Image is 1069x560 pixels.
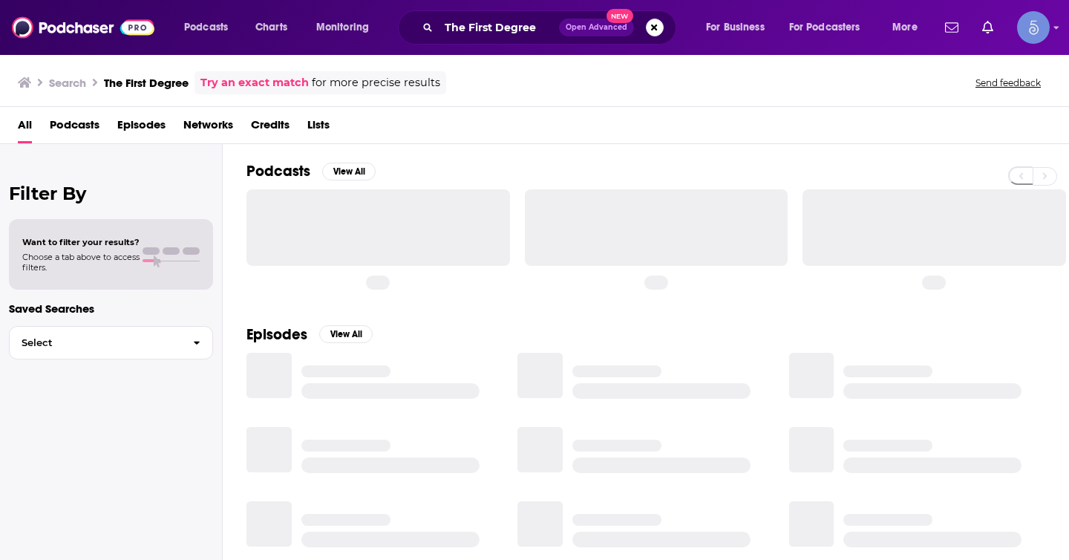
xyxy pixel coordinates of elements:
[1017,11,1050,44] img: User Profile
[246,16,296,39] a: Charts
[246,325,373,344] a: EpisodesView All
[559,19,634,36] button: Open AdvancedNew
[50,113,99,143] a: Podcasts
[117,113,166,143] a: Episodes
[22,237,140,247] span: Want to filter your results?
[1017,11,1050,44] button: Show profile menu
[306,16,388,39] button: open menu
[9,326,213,359] button: Select
[976,15,999,40] a: Show notifications dropdown
[1017,11,1050,44] span: Logged in as Spiral5-G1
[246,325,307,344] h2: Episodes
[971,76,1045,89] button: Send feedback
[9,183,213,204] h2: Filter By
[200,74,309,91] a: Try an exact match
[174,16,247,39] button: open menu
[566,24,627,31] span: Open Advanced
[696,16,783,39] button: open menu
[183,113,233,143] a: Networks
[246,162,376,180] a: PodcastsView All
[12,13,154,42] img: Podchaser - Follow, Share and Rate Podcasts
[779,16,882,39] button: open menu
[892,17,918,38] span: More
[412,10,690,45] div: Search podcasts, credits, & more...
[255,17,287,38] span: Charts
[246,162,310,180] h2: Podcasts
[882,16,936,39] button: open menu
[22,252,140,273] span: Choose a tab above to access filters.
[607,9,633,23] span: New
[312,74,440,91] span: for more precise results
[184,17,228,38] span: Podcasts
[319,325,373,343] button: View All
[104,76,189,90] h3: The First Degree
[316,17,369,38] span: Monitoring
[322,163,376,180] button: View All
[307,113,330,143] a: Lists
[939,15,964,40] a: Show notifications dropdown
[439,16,559,39] input: Search podcasts, credits, & more...
[49,76,86,90] h3: Search
[10,338,181,348] span: Select
[9,302,213,316] p: Saved Searches
[251,113,290,143] a: Credits
[789,17,860,38] span: For Podcasters
[706,17,765,38] span: For Business
[18,113,32,143] a: All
